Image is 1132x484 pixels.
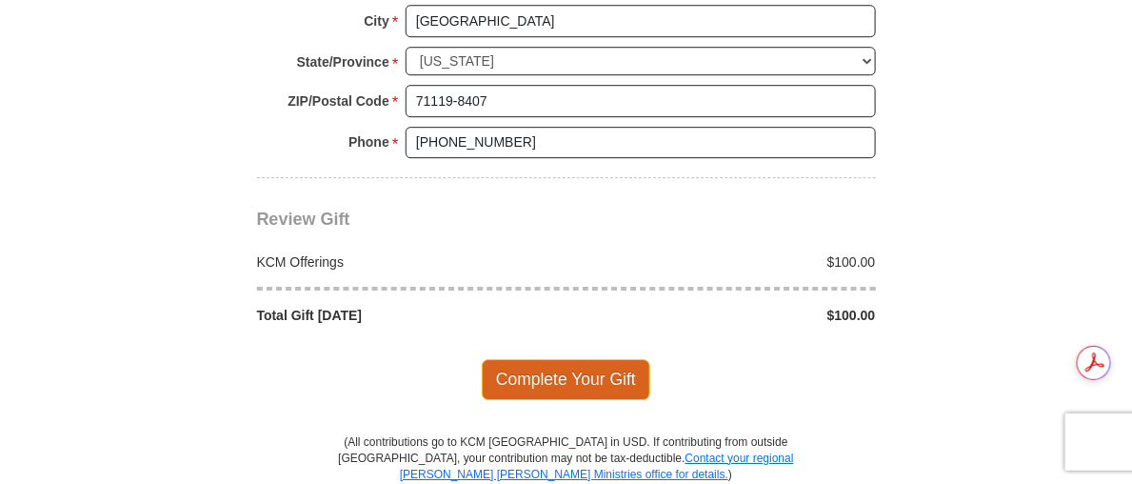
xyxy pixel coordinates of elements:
[247,306,566,325] div: Total Gift [DATE]
[297,49,389,75] strong: State/Province
[400,452,794,481] a: Contact your regional [PERSON_NAME] [PERSON_NAME] Ministries office for details.
[566,252,886,272] div: $100.00
[288,88,389,114] strong: ZIP/Postal Code
[247,252,566,272] div: KCM Offerings
[348,129,389,155] strong: Phone
[364,8,388,34] strong: City
[482,359,650,399] span: Complete Your Gift
[257,210,350,229] span: Review Gift
[566,306,886,325] div: $100.00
